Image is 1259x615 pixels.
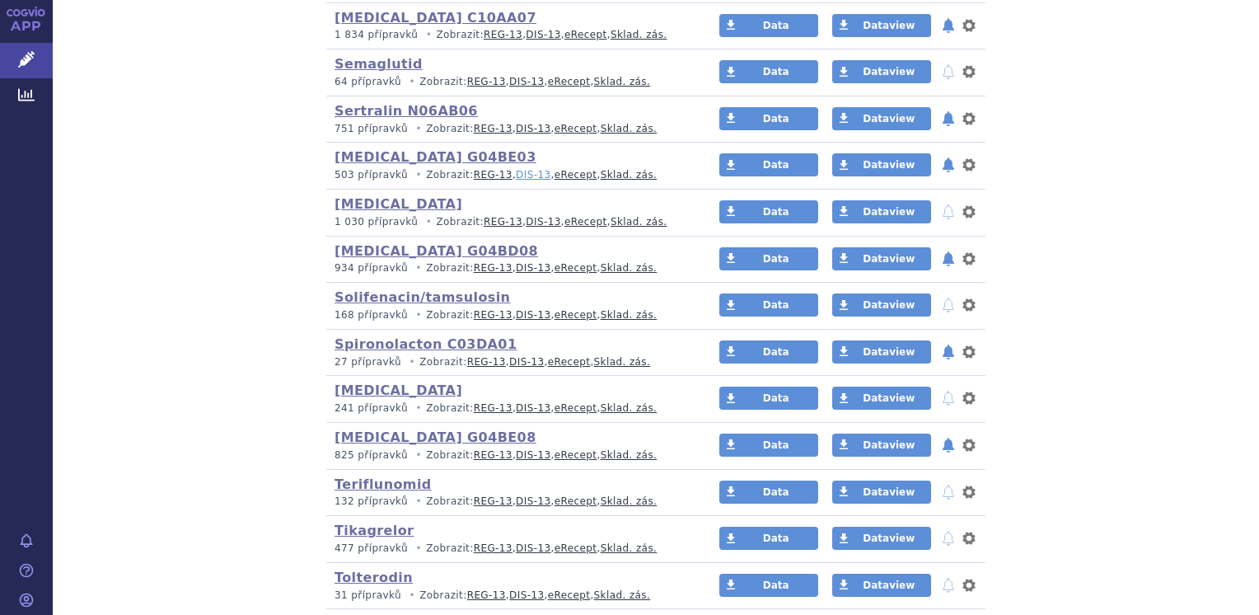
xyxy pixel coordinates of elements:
[832,14,931,37] a: Dataview
[516,262,550,274] a: DIS-13
[940,388,957,408] button: notifikace
[940,155,957,175] button: notifikace
[961,202,977,222] button: nastavení
[474,542,512,554] a: REG-13
[526,29,560,40] a: DIS-13
[335,216,418,228] span: 1 030 přípravků
[335,76,401,87] span: 64 přípravků
[516,123,550,134] a: DIS-13
[335,309,408,321] span: 168 přípravků
[516,309,550,321] a: DIS-13
[961,155,977,175] button: nastavení
[961,109,977,129] button: nastavení
[719,293,818,317] a: Data
[594,356,651,368] a: Sklad. zás.
[411,448,426,462] i: •
[335,495,408,507] span: 132 přípravků
[961,575,977,595] button: nastavení
[335,495,688,509] p: Zobrazit: , , ,
[961,249,977,269] button: nastavení
[335,570,413,585] a: Tolterodin
[555,402,597,414] a: eRecept
[335,122,688,136] p: Zobrazit: , , ,
[335,477,432,492] a: Teriflunomid
[832,60,931,83] a: Dataview
[467,589,506,601] a: REG-13
[719,14,818,37] a: Data
[719,574,818,597] a: Data
[961,435,977,455] button: nastavení
[961,342,977,362] button: nastavení
[863,159,915,171] span: Dataview
[763,346,789,358] span: Data
[863,346,915,358] span: Dataview
[719,340,818,364] a: Data
[335,402,408,414] span: 241 přípravků
[863,206,915,218] span: Dataview
[763,580,789,591] span: Data
[484,29,522,40] a: REG-13
[832,527,931,550] a: Dataview
[961,62,977,82] button: nastavení
[832,434,931,457] a: Dataview
[411,122,426,136] i: •
[335,289,510,305] a: Solifenacin/tamsulosin
[763,392,789,404] span: Data
[411,168,426,182] i: •
[832,107,931,130] a: Dataview
[719,107,818,130] a: Data
[335,523,414,538] a: Tikagrelor
[335,542,408,554] span: 477 přípravků
[763,253,789,265] span: Data
[411,261,426,275] i: •
[564,29,607,40] a: eRecept
[940,62,957,82] button: notifikace
[863,533,915,544] span: Dataview
[719,247,818,270] a: Data
[940,528,957,548] button: notifikace
[335,168,688,182] p: Zobrazit: , , ,
[611,216,667,228] a: Sklad. zás.
[474,402,512,414] a: REG-13
[863,113,915,124] span: Dataview
[719,200,818,223] a: Data
[940,575,957,595] button: notifikace
[516,402,550,414] a: DIS-13
[405,75,419,89] i: •
[611,29,667,40] a: Sklad. zás.
[335,449,408,461] span: 825 přípravků
[863,66,915,77] span: Dataview
[555,309,597,321] a: eRecept
[564,216,607,228] a: eRecept
[335,169,408,181] span: 503 přípravků
[474,262,512,274] a: REG-13
[863,580,915,591] span: Dataview
[526,216,560,228] a: DIS-13
[601,169,658,181] a: Sklad. zás.
[863,253,915,265] span: Dataview
[601,123,658,134] a: Sklad. zás.
[863,392,915,404] span: Dataview
[719,481,818,504] a: Data
[335,196,462,212] a: [MEDICAL_DATA]
[555,495,597,507] a: eRecept
[961,482,977,502] button: nastavení
[516,542,550,554] a: DIS-13
[961,295,977,315] button: nastavení
[940,249,957,269] button: notifikace
[555,169,597,181] a: eRecept
[601,542,658,554] a: Sklad. zás.
[474,495,512,507] a: REG-13
[411,495,426,509] i: •
[335,215,688,229] p: Zobrazit: , , ,
[763,66,789,77] span: Data
[940,435,957,455] button: notifikace
[335,262,408,274] span: 934 přípravků
[940,202,957,222] button: notifikace
[832,574,931,597] a: Dataview
[335,261,688,275] p: Zobrazit: , , ,
[335,29,418,40] span: 1 834 přípravků
[601,402,658,414] a: Sklad. zás.
[832,387,931,410] a: Dataview
[719,387,818,410] a: Data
